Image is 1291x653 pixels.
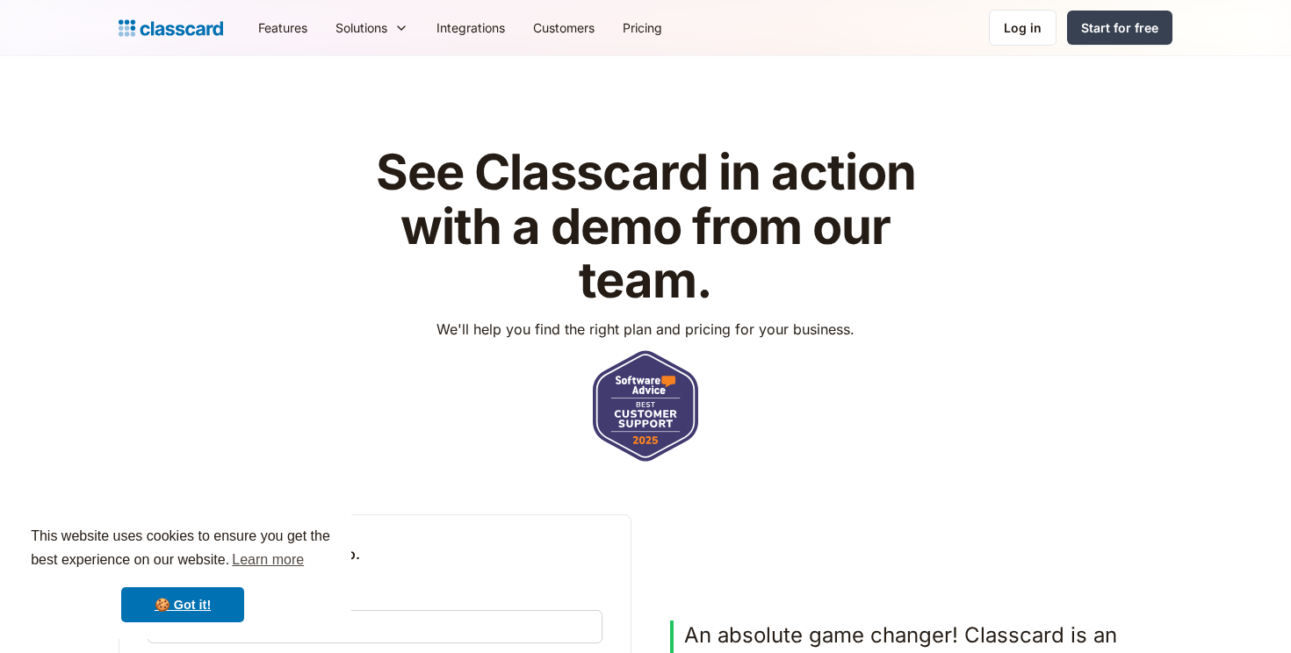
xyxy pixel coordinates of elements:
strong: See Classcard in action with a demo from our team. [376,142,916,310]
p: We'll help you find the right plan and pricing for your business. [436,319,855,340]
span: This website uses cookies to ensure you get the best experience on our website. [31,526,335,573]
div: Solutions [335,18,387,37]
div: Log in [1004,18,1042,37]
a: Pricing [609,8,676,47]
a: Integrations [422,8,519,47]
a: Customers [519,8,609,47]
input: eg. tony@starkindustries.com [148,610,602,643]
div: Start for free [1081,18,1158,37]
a: Features [244,8,321,47]
div: Solutions [321,8,422,47]
a: learn more about cookies [229,547,307,573]
a: Logo [119,16,223,40]
a: Start for free [1067,11,1172,45]
label: Work email [148,585,602,606]
a: dismiss cookie message [121,587,244,622]
a: Log in [989,10,1057,46]
h2: Help us personalize your demo. [148,543,602,564]
div: cookieconsent [14,509,351,639]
